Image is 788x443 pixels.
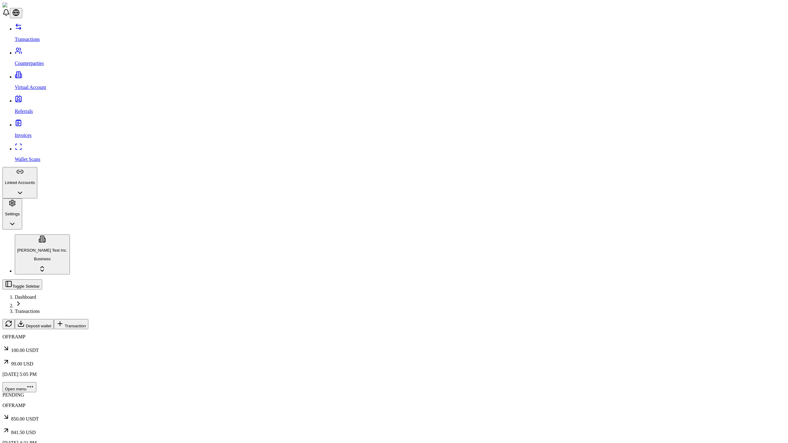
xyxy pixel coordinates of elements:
[2,358,786,367] p: 99.00 USD
[15,26,786,42] a: Transactions
[2,334,786,340] p: OFFRAMP
[2,372,786,377] p: [DATE] 5:05 PM
[2,167,37,198] button: Linked Accounts
[15,61,786,66] p: Counterparties
[2,427,786,435] p: 841.50 USD
[65,324,86,328] span: Transaction
[15,309,40,314] a: Transactions
[2,382,36,392] button: Open menu
[15,50,786,66] a: Counterparties
[15,294,36,300] a: Dashboard
[17,248,67,253] p: [PERSON_NAME] Test Inc.
[15,109,786,114] p: Referrals
[15,146,786,162] a: Wallet Scans
[15,234,70,274] button: [PERSON_NAME] Test Inc.Business
[15,85,786,90] p: Virtual Account
[54,319,89,329] button: Transaction
[2,403,786,408] p: OFFRAMP
[2,2,39,8] img: ShieldPay Logo
[5,212,20,216] p: Settings
[5,180,35,185] p: Linked Accounts
[15,157,786,162] p: Wallet Scans
[15,122,786,138] a: Invoices
[17,257,67,261] p: Business
[15,74,786,90] a: Virtual Account
[2,198,22,230] button: Settings
[15,319,54,329] button: Deposit wallet
[15,98,786,114] a: Referrals
[2,345,786,353] p: 100.00 USDT
[15,133,786,138] p: Invoices
[2,392,786,398] div: PENDING
[5,387,26,391] span: Open menu
[12,284,40,289] span: Toggle Sidebar
[2,294,786,314] nav: breadcrumb
[15,37,786,42] p: Transactions
[2,279,42,289] button: Toggle Sidebar
[2,413,786,422] p: 850.00 USDT
[26,324,51,328] span: Deposit wallet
